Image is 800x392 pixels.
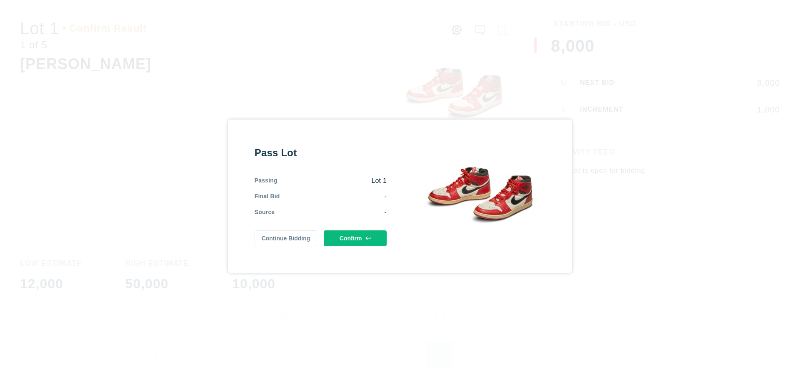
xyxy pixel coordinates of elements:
[255,192,280,201] div: Final Bid
[255,146,387,160] div: Pass Lot
[324,230,387,246] button: Confirm
[277,176,387,185] div: Lot 1
[280,192,387,201] div: -
[255,208,275,217] div: Source
[275,208,387,217] div: -
[255,230,317,246] button: Continue Bidding
[255,176,277,185] div: Passing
